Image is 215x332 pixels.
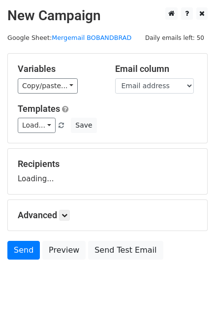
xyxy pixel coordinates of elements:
h2: New Campaign [7,7,208,24]
a: Mergemail BOBANDBRAD [52,34,131,41]
small: Google Sheet: [7,34,131,41]
a: Copy/paste... [18,78,78,94]
h5: Advanced [18,210,197,221]
h5: Email column [115,64,198,74]
span: Daily emails left: 50 [142,33,208,43]
div: Loading... [18,159,197,184]
button: Save [71,118,96,133]
a: Templates [18,103,60,114]
a: Load... [18,118,56,133]
a: Send Test Email [88,241,163,260]
h5: Recipients [18,159,197,169]
a: Preview [42,241,86,260]
h5: Variables [18,64,100,74]
a: Daily emails left: 50 [142,34,208,41]
a: Send [7,241,40,260]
